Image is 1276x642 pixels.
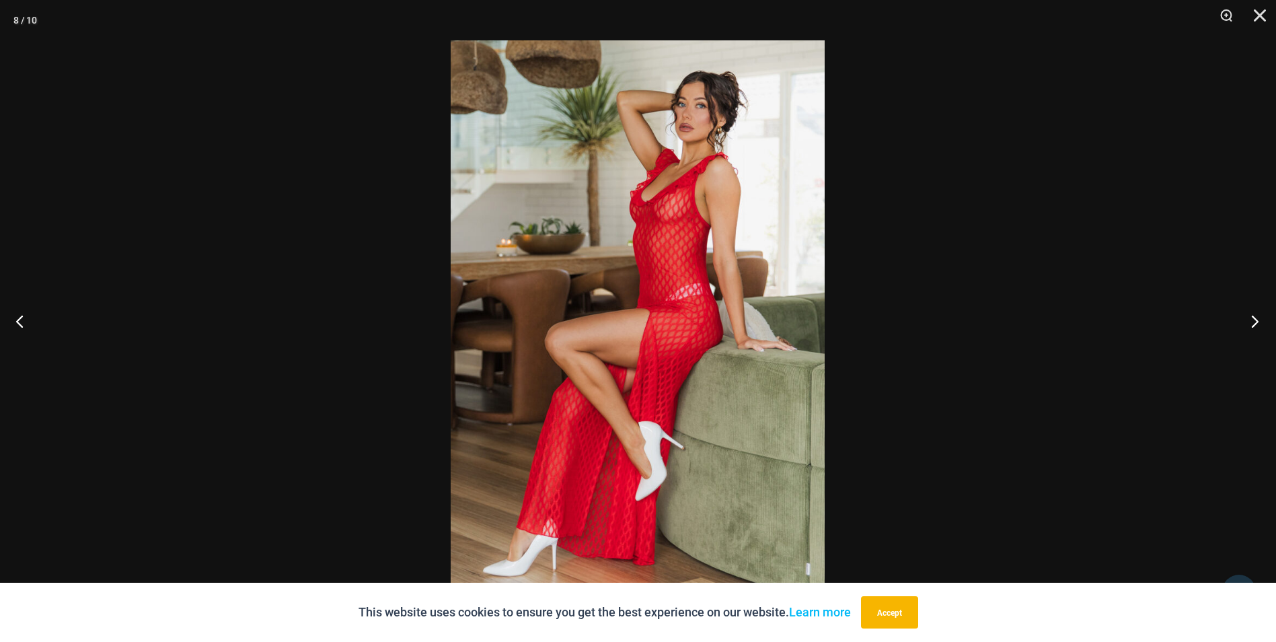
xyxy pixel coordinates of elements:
[1226,287,1276,355] button: Next
[861,596,918,629] button: Accept
[451,40,825,602] img: Sometimes Red 587 Dress 08
[359,602,851,622] p: This website uses cookies to ensure you get the best experience on our website.
[13,10,37,30] div: 8 / 10
[789,605,851,619] a: Learn more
